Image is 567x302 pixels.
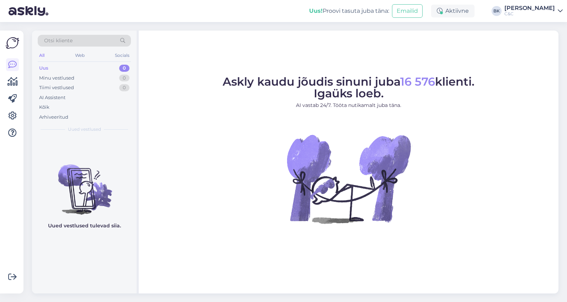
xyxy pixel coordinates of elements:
[39,84,74,91] div: Tiimi vestlused
[492,6,502,16] div: BK
[74,51,86,60] div: Web
[223,102,475,109] p: AI vastab 24/7. Tööta nutikamalt juba täna.
[504,11,555,17] div: C&C
[39,104,49,111] div: Kõik
[68,126,101,133] span: Uued vestlused
[309,7,323,14] b: Uus!
[431,5,475,17] div: Aktiivne
[38,51,46,60] div: All
[223,75,475,100] span: Askly kaudu jõudis sinuni juba klienti. Igaüks loeb.
[39,94,65,101] div: AI Assistent
[44,37,73,44] span: Otsi kliente
[392,4,423,18] button: Emailid
[48,222,121,230] p: Uued vestlused tulevad siia.
[119,75,129,82] div: 0
[39,114,68,121] div: Arhiveeritud
[39,75,74,82] div: Minu vestlused
[309,7,389,15] div: Proovi tasuta juba täna:
[6,36,19,50] img: Askly Logo
[400,75,435,88] span: 16 576
[113,51,131,60] div: Socials
[504,5,563,17] a: [PERSON_NAME]C&C
[39,65,48,72] div: Uus
[504,5,555,11] div: [PERSON_NAME]
[285,115,413,243] img: No Chat active
[119,84,129,91] div: 0
[119,65,129,72] div: 0
[32,152,137,216] img: No chats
